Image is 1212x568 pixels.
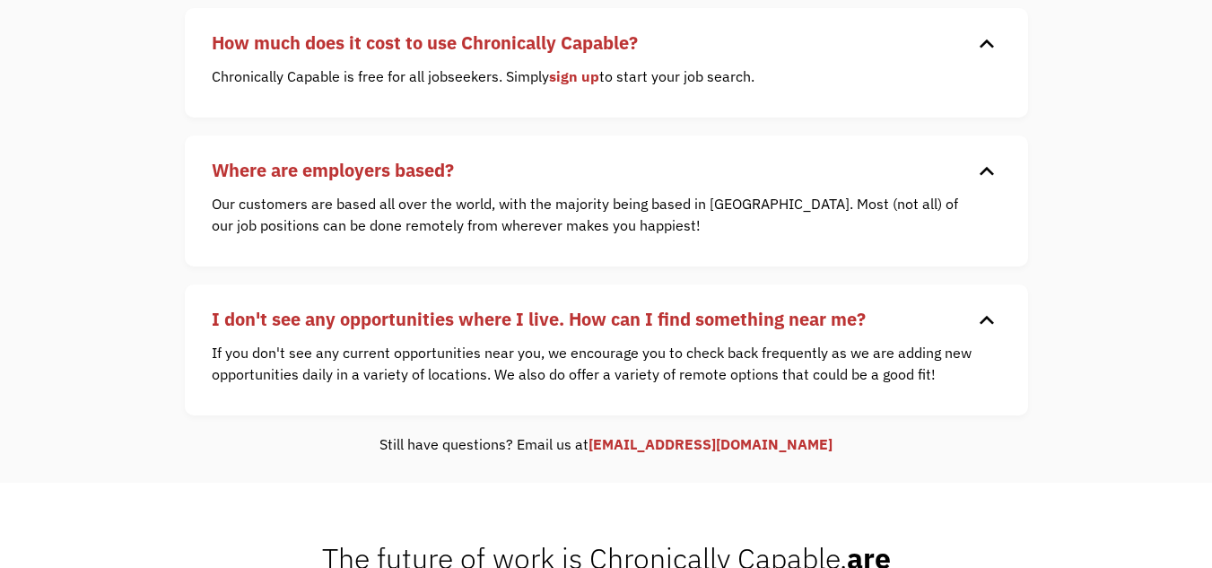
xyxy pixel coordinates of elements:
strong: Where are employers based? [212,158,454,182]
a: sign up [549,67,599,85]
div: keyboard_arrow_down [972,30,1001,57]
div: keyboard_arrow_down [972,306,1001,333]
div: keyboard_arrow_down [972,157,1001,184]
a: [EMAIL_ADDRESS][DOMAIN_NAME] [589,435,833,453]
p: Our customers are based all over the world, with the majority being based in [GEOGRAPHIC_DATA]. M... [212,193,974,236]
strong: I don't see any opportunities where I live. How can I find something near me? [212,307,866,331]
strong: How much does it cost to use Chronically Capable? [212,31,638,55]
p: If you don't see any current opportunities near you, we encourage you to check back frequently as... [212,342,974,385]
p: Chronically Capable is free for all jobseekers. Simply to start your job search. [212,66,974,87]
div: Still have questions? Email us at [185,433,1028,455]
